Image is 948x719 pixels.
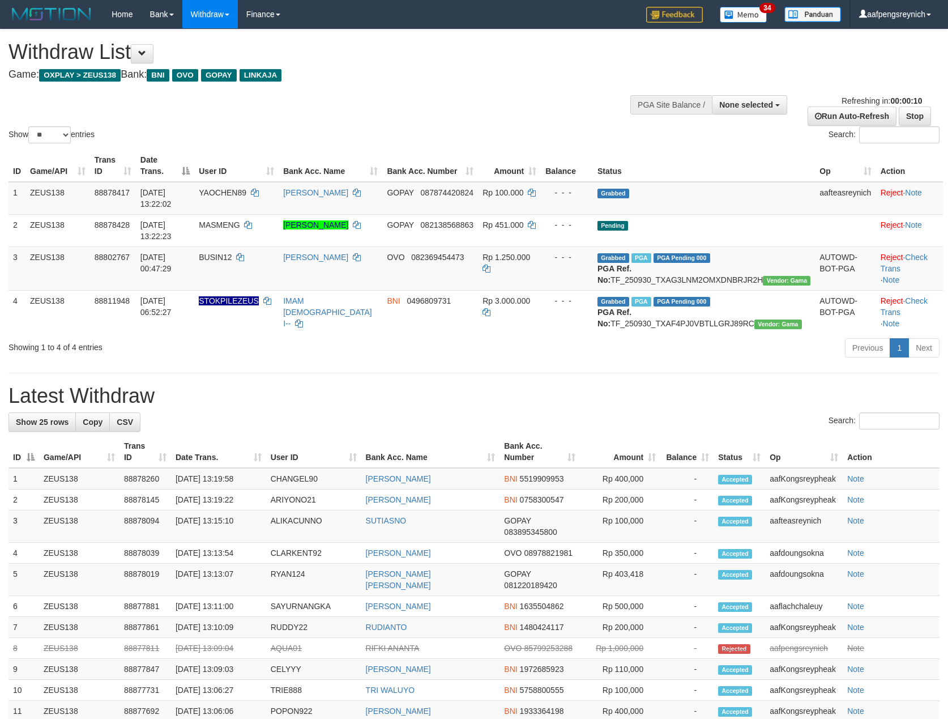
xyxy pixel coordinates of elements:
[580,596,660,617] td: Rp 500,000
[39,596,119,617] td: ZEUS138
[597,253,629,263] span: Grabbed
[8,617,39,638] td: 7
[580,490,660,510] td: Rp 200,000
[199,220,240,229] span: MASMENG
[39,436,119,468] th: Game/API: activate to sort column ascending
[847,516,864,525] a: Note
[815,182,876,215] td: aafteasreynich
[266,490,361,510] td: ARIYONO21
[199,253,232,262] span: BUSIN12
[482,253,530,262] span: Rp 1.250.000
[718,496,752,505] span: Accepted
[266,510,361,543] td: ALIKACUNNO
[8,150,25,182] th: ID
[712,95,787,114] button: None selected
[597,308,631,328] b: PGA Ref. No:
[718,644,750,654] span: Rejected
[504,602,517,611] span: BNI
[842,96,922,105] span: Refreshing in:
[283,188,348,197] a: [PERSON_NAME]
[8,680,39,701] td: 10
[8,41,621,63] h1: Withdraw List
[580,680,660,701] td: Rp 100,000
[266,680,361,701] td: TRIE888
[520,495,564,504] span: Copy 0758300547 to clipboard
[366,602,431,611] a: [PERSON_NAME]
[8,543,39,564] td: 4
[119,638,171,659] td: 88877811
[482,220,523,229] span: Rp 451.000
[201,69,237,82] span: GOPAY
[847,569,864,578] a: Note
[520,474,564,483] span: Copy 5519909953 to clipboard
[283,220,348,229] a: [PERSON_NAME]
[876,246,943,290] td: · ·
[171,510,266,543] td: [DATE] 13:15:10
[504,474,517,483] span: BNI
[387,188,413,197] span: GOPAY
[283,296,372,328] a: IMAM [DEMOGRAPHIC_DATA] I--
[171,659,266,680] td: [DATE] 13:09:03
[504,581,557,590] span: Copy 081220189420 to clipboard
[660,564,714,596] td: -
[387,296,400,305] span: BNI
[95,220,130,229] span: 88878428
[119,617,171,638] td: 88877861
[660,659,714,680] td: -
[847,623,864,632] a: Note
[8,490,39,510] td: 2
[580,510,660,543] td: Rp 100,000
[908,338,940,358] a: Next
[95,296,130,305] span: 88811948
[366,474,431,483] a: [PERSON_NAME]
[524,548,573,558] span: Copy 08978821981 to clipboard
[504,686,517,695] span: BNI
[905,188,922,197] a: Note
[580,638,660,659] td: Rp 1,000,000
[136,150,194,182] th: Date Trans.: activate to sort column descending
[407,296,451,305] span: Copy 0496809731 to clipboard
[109,412,140,432] a: CSV
[580,468,660,490] td: Rp 400,000
[881,253,928,273] a: Check Trans
[847,707,864,716] a: Note
[660,617,714,638] td: -
[520,665,564,674] span: Copy 1972685923 to clipboard
[39,490,119,510] td: ZEUS138
[504,569,531,578] span: GOPAY
[499,436,580,468] th: Bank Acc. Number: activate to sort column ascending
[843,436,940,468] th: Action
[39,69,121,82] span: OXPLAY > ZEUS138
[763,276,810,286] span: Vendor URL: https://trx31.1velocity.biz
[199,296,259,305] span: Nama rekening ada tanda titik/strip, harap diedit
[117,418,133,427] span: CSV
[8,214,25,246] td: 2
[597,264,631,284] b: PGA Ref. No:
[765,659,843,680] td: aafKongsreypheak
[171,468,266,490] td: [DATE] 13:19:58
[504,548,522,558] span: OVO
[660,510,714,543] td: -
[765,617,843,638] td: aafKongsreypheak
[580,436,660,468] th: Amount: activate to sort column ascending
[504,644,522,653] span: OVO
[847,474,864,483] a: Note
[504,527,557,537] span: Copy 083895345800 to clipboard
[25,290,90,334] td: ZEUS138
[140,253,172,273] span: [DATE] 00:47:29
[119,490,171,510] td: 88878145
[366,686,415,695] a: TRI WALUYO
[482,188,523,197] span: Rp 100.000
[171,436,266,468] th: Date Trans.: activate to sort column ascending
[8,182,25,215] td: 1
[765,638,843,659] td: aafpengsreynich
[25,150,90,182] th: Game/API: activate to sort column ascending
[266,659,361,680] td: CELYYY
[720,7,767,23] img: Button%20Memo.svg
[39,543,119,564] td: ZEUS138
[580,564,660,596] td: Rp 403,418
[593,150,815,182] th: Status
[883,275,900,284] a: Note
[718,475,752,484] span: Accepted
[660,680,714,701] td: -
